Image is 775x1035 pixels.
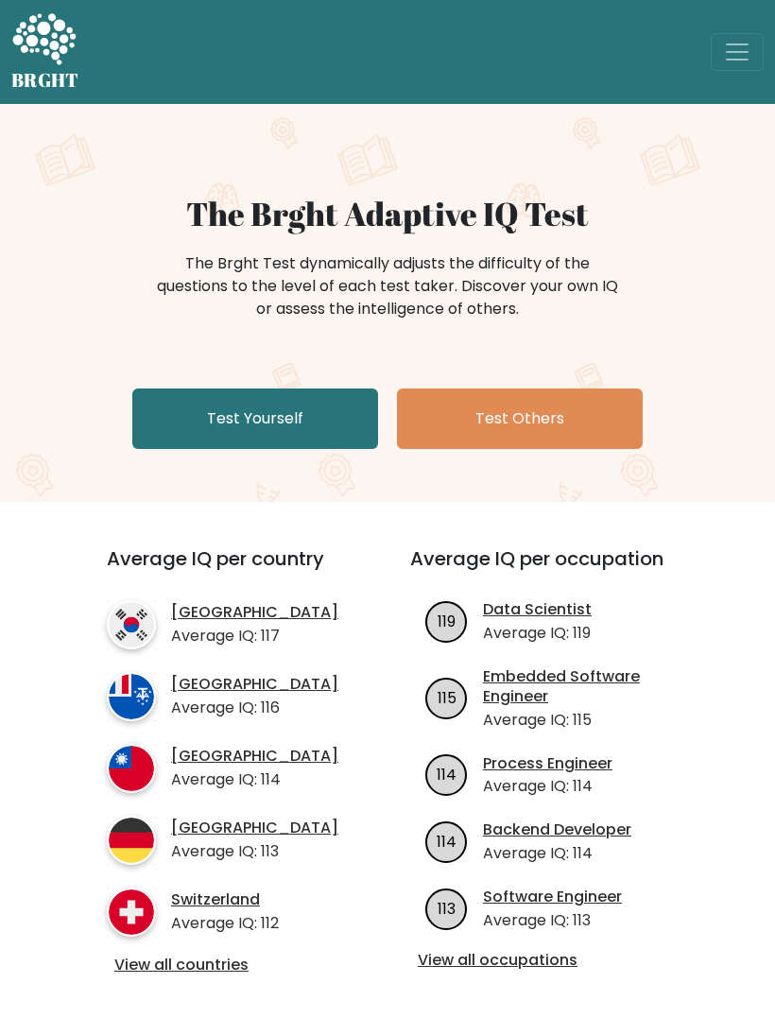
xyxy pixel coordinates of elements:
[107,600,156,649] img: country
[483,709,691,732] p: Average IQ: 115
[114,956,335,975] a: View all countries
[438,611,456,632] text: 119
[11,8,79,96] a: BRGHT
[171,675,338,695] a: [GEOGRAPHIC_DATA]
[171,912,279,935] p: Average IQ: 112
[418,951,683,971] a: View all occupations
[410,547,691,593] h3: Average IQ per occupation
[483,600,592,620] a: Data Scientist
[711,33,764,71] button: Toggle navigation
[438,687,456,709] text: 115
[438,898,456,920] text: 113
[397,388,643,449] a: Test Others
[171,697,338,719] p: Average IQ: 116
[483,888,622,907] a: Software Engineer
[11,69,79,92] h5: BRGHT
[483,754,612,774] a: Process Engineer
[171,603,338,623] a: [GEOGRAPHIC_DATA]
[483,909,622,932] p: Average IQ: 113
[437,764,456,785] text: 114
[483,820,631,840] a: Backend Developer
[107,888,156,937] img: country
[151,252,624,320] div: The Brght Test dynamically adjusts the difficulty of the questions to the level of each test take...
[483,775,612,798] p: Average IQ: 114
[171,625,338,647] p: Average IQ: 117
[11,195,764,233] h1: The Brght Adaptive IQ Test
[483,622,592,645] p: Average IQ: 119
[437,831,456,853] text: 114
[171,747,338,767] a: [GEOGRAPHIC_DATA]
[171,840,338,863] p: Average IQ: 113
[107,547,342,593] h3: Average IQ per country
[171,768,338,791] p: Average IQ: 114
[107,816,156,865] img: country
[483,842,631,865] p: Average IQ: 114
[483,667,691,707] a: Embedded Software Engineer
[132,388,378,449] a: Test Yourself
[171,819,338,838] a: [GEOGRAPHIC_DATA]
[107,672,156,721] img: country
[107,744,156,793] img: country
[171,890,279,910] a: Switzerland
